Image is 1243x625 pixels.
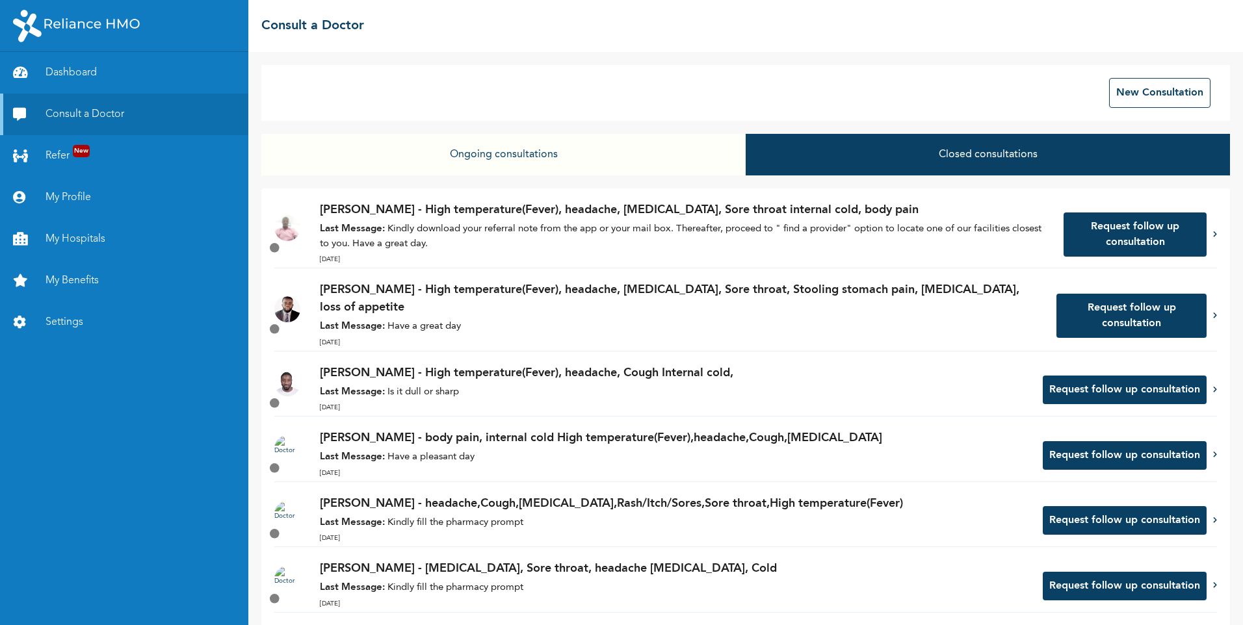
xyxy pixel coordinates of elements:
[1043,441,1207,470] button: Request follow up consultation
[320,560,1030,578] p: [PERSON_NAME] - [MEDICAL_DATA], Sore throat, headache [MEDICAL_DATA], Cold
[320,599,1030,609] p: [DATE]
[274,435,300,461] img: Doctor
[1043,376,1207,404] button: Request follow up consultation
[320,403,1030,413] p: [DATE]
[320,224,385,234] strong: Last Message:
[274,566,300,592] img: Doctor
[261,134,746,175] button: Ongoing consultations
[746,134,1230,175] button: Closed consultations
[274,215,300,241] img: Doctor
[320,320,1043,335] p: Have a great day
[320,518,385,528] strong: Last Message:
[320,201,1051,219] p: [PERSON_NAME] - High temperature(Fever), headache, [MEDICAL_DATA], Sore throat internal cold, bod...
[1043,506,1207,535] button: Request follow up consultation
[320,338,1043,348] p: [DATE]
[320,281,1043,316] p: [PERSON_NAME] - High temperature(Fever), headache, [MEDICAL_DATA], Sore throat, Stooling stomach ...
[274,501,300,527] img: Doctor
[13,10,140,42] img: RelianceHMO's Logo
[320,385,1030,400] p: Is it dull or sharp
[320,222,1051,251] p: Kindly download your referral note from the app or your mail box. Thereafter, proceed to " find a...
[1064,212,1207,257] button: Request follow up consultation
[320,322,385,331] strong: Last Message:
[320,429,1030,447] p: [PERSON_NAME] - body pain, internal cold High temperature(Fever),headache,Cough,[MEDICAL_DATA]
[320,450,1030,465] p: Have a pleasant day
[320,468,1030,478] p: [DATE]
[320,255,1051,264] p: [DATE]
[1109,78,1210,108] button: New Consultation
[320,452,385,462] strong: Last Message:
[320,583,385,593] strong: Last Message:
[73,145,90,157] span: New
[274,296,300,322] img: Doctor
[320,533,1030,543] p: [DATE]
[274,370,300,396] img: Doctor
[320,581,1030,596] p: Kindly fill the pharmacy prompt
[320,387,385,397] strong: Last Message:
[1043,572,1207,600] button: Request follow up consultation
[320,364,1030,382] p: [PERSON_NAME] - High temperature(Fever), headache, Cough Internal cold,
[1056,294,1207,338] button: Request follow up consultation
[320,495,1030,513] p: [PERSON_NAME] - headache,Cough,[MEDICAL_DATA],Rash/Itch/Sores,Sore throat,High temperature(Fever)
[320,516,1030,531] p: Kindly fill the pharmacy prompt
[261,16,364,36] h2: Consult a Doctor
